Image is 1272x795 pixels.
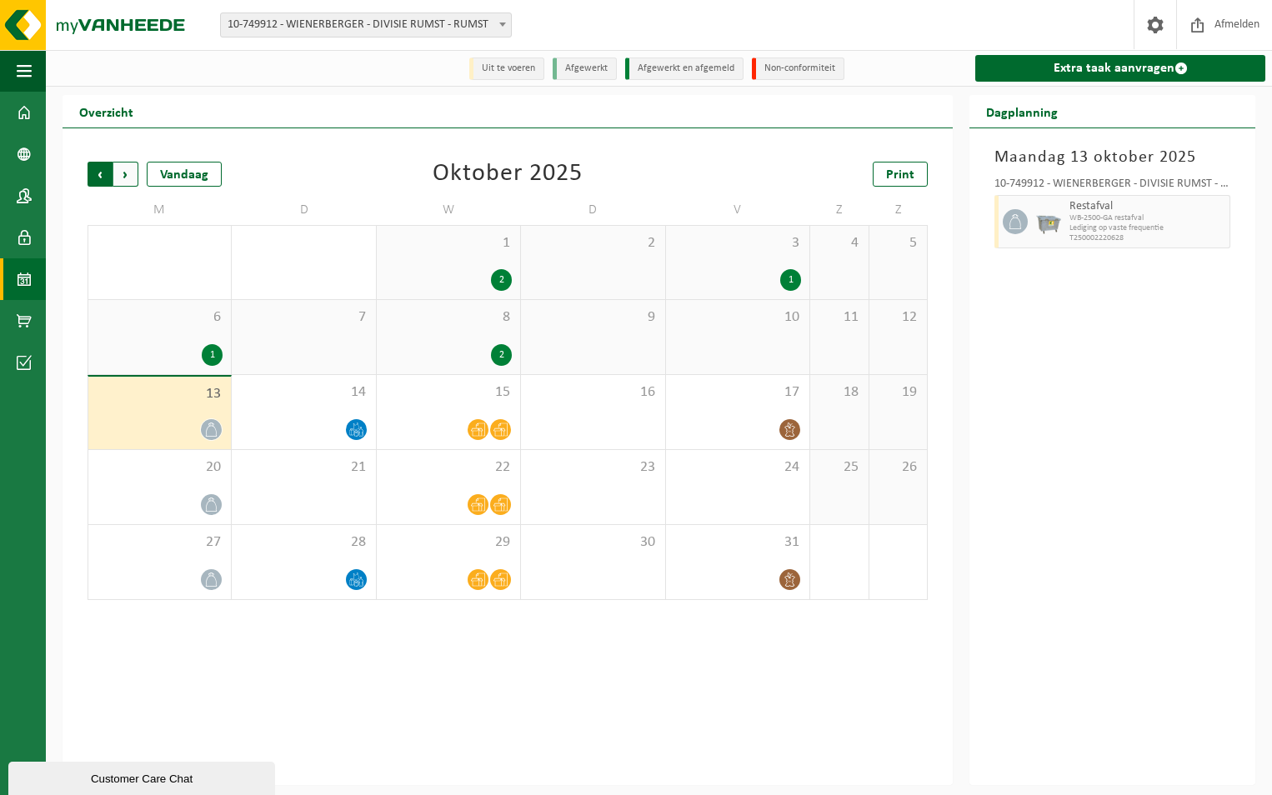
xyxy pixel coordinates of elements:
[63,95,150,127] h2: Overzicht
[810,195,869,225] td: Z
[1036,209,1061,234] img: WB-2500-GAL-GY-01
[674,458,801,477] span: 24
[385,383,512,402] span: 15
[385,308,512,327] span: 8
[433,162,583,187] div: Oktober 2025
[553,57,617,80] li: Afgewerkt
[819,383,860,402] span: 18
[521,195,665,225] td: D
[240,383,367,402] span: 14
[529,458,656,477] span: 23
[975,55,1265,82] a: Extra taak aanvragen
[878,383,919,402] span: 19
[674,234,801,252] span: 3
[529,383,656,402] span: 16
[377,195,521,225] td: W
[1069,223,1225,233] span: Lediging op vaste frequentie
[878,234,919,252] span: 5
[385,458,512,477] span: 22
[97,308,223,327] span: 6
[994,178,1230,195] div: 10-749912 - WIENERBERGER - DIVISIE RUMST - RUMST
[240,308,367,327] span: 7
[674,383,801,402] span: 17
[625,57,744,80] li: Afgewerkt en afgemeld
[873,162,928,187] a: Print
[869,195,929,225] td: Z
[529,533,656,552] span: 30
[878,458,919,477] span: 26
[819,234,860,252] span: 4
[240,533,367,552] span: 28
[780,269,801,291] div: 1
[969,95,1074,127] h2: Dagplanning
[491,344,512,366] div: 2
[819,308,860,327] span: 11
[819,458,860,477] span: 25
[994,145,1230,170] h3: Maandag 13 oktober 2025
[220,12,512,37] span: 10-749912 - WIENERBERGER - DIVISIE RUMST - RUMST
[240,458,367,477] span: 21
[113,162,138,187] span: Volgende
[97,458,223,477] span: 20
[221,13,511,37] span: 10-749912 - WIENERBERGER - DIVISIE RUMST - RUMST
[88,195,232,225] td: M
[674,533,801,552] span: 31
[666,195,810,225] td: V
[1069,200,1225,213] span: Restafval
[147,162,222,187] div: Vandaag
[878,308,919,327] span: 12
[202,344,223,366] div: 1
[469,57,544,80] li: Uit te voeren
[529,234,656,252] span: 2
[385,533,512,552] span: 29
[529,308,656,327] span: 9
[886,168,914,182] span: Print
[752,57,844,80] li: Non-conformiteit
[88,162,113,187] span: Vorige
[674,308,801,327] span: 10
[8,758,278,795] iframe: chat widget
[97,533,223,552] span: 27
[232,195,376,225] td: D
[97,385,223,403] span: 13
[1069,213,1225,223] span: WB-2500-GA restafval
[491,269,512,291] div: 2
[385,234,512,252] span: 1
[1069,233,1225,243] span: T250002220628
